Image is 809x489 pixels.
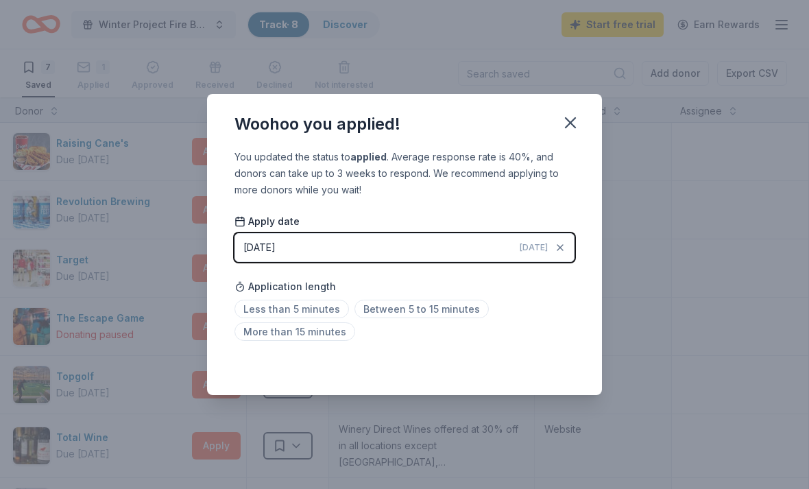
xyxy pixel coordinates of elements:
div: Woohoo you applied! [234,113,400,135]
div: You updated the status to . Average response rate is 40%, and donors can take up to 3 weeks to re... [234,149,575,198]
span: Apply date [234,215,300,228]
span: Less than 5 minutes [234,300,349,318]
span: [DATE] [520,242,548,253]
div: [DATE] [243,239,276,256]
span: More than 15 minutes [234,322,355,341]
span: Between 5 to 15 minutes [354,300,489,318]
span: Application length [234,278,336,295]
b: applied [350,151,387,163]
button: [DATE][DATE] [234,233,575,262]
